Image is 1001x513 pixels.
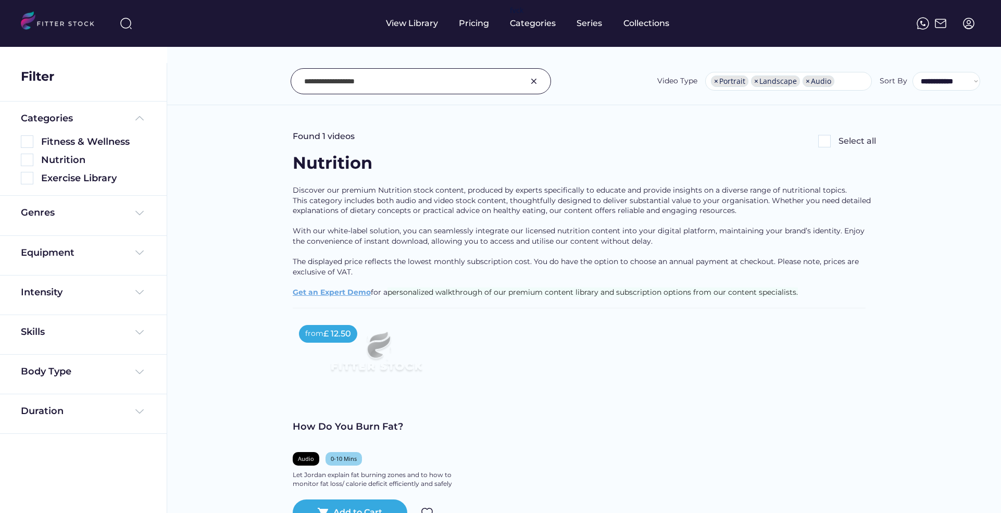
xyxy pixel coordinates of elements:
li: Portrait [711,76,748,87]
div: Select all [839,135,876,147]
div: Genres [21,206,55,219]
div: Equipment [21,246,74,259]
iframe: chat widget [957,471,991,503]
span: personalized walkthrough of our premium content library and subscription options from our content... [387,287,798,297]
span: × [714,78,718,85]
div: Series [577,18,603,29]
div: Nutrition [41,154,146,167]
div: Found 1 videos [293,131,355,142]
img: Frame%20%284%29.svg [133,207,146,219]
div: How Do You Burn Fat? [293,420,459,433]
div: Body Type [21,365,71,378]
img: Frame%2079%20%281%29.svg [309,319,443,394]
img: Frame%2051.svg [934,17,947,30]
li: Landscape [751,76,800,87]
img: Rectangle%205126.svg [21,172,33,184]
div: Discover our premium Nutrition stock content, produced by experts specifically to educate and pro... [293,185,876,308]
div: Exercise Library [41,172,146,185]
img: search-normal%203.svg [120,17,132,30]
img: Group%201000002326.svg [528,75,540,87]
img: Rectangle%205126.svg [818,135,831,147]
li: Audio [803,76,834,87]
img: Frame%20%284%29.svg [133,405,146,418]
div: Nutrition [293,152,397,175]
div: Categories [21,112,73,125]
div: from [305,329,323,339]
img: Frame%20%284%29.svg [133,366,146,378]
img: Frame%20%284%29.svg [133,326,146,339]
div: Duration [21,405,64,418]
img: Frame%20%285%29.svg [133,112,146,124]
div: Fitness & Wellness [41,135,146,148]
div: Let Jordan explain fat burning zones and to how to monitor fat loss/ calorie deficit efficiently ... [293,471,459,489]
div: Categories [510,18,556,29]
img: Frame%20%284%29.svg [133,286,146,298]
img: profile-circle.svg [962,17,975,30]
span: × [806,78,810,85]
div: View Library [386,18,438,29]
img: meteor-icons_whatsapp%20%281%29.svg [917,17,929,30]
img: Frame%20%284%29.svg [133,246,146,259]
div: Filter [21,68,54,85]
div: Collections [623,18,669,29]
div: Skills [21,326,47,339]
div: fvck [510,5,523,16]
div: Audio [298,455,314,462]
a: Get an Expert Demo [293,287,371,297]
img: Rectangle%205126.svg [21,135,33,148]
div: Pricing [459,18,489,29]
span: × [754,78,758,85]
img: Rectangle%205126.svg [21,154,33,166]
div: 0-10 Mins [331,455,357,462]
div: £ 12.50 [323,328,351,340]
span: The displayed price reflects the lowest monthly subscription cost. You do have the option to choo... [293,257,861,277]
div: Sort By [880,76,907,86]
div: Intensity [21,286,62,299]
img: LOGO.svg [21,11,103,33]
div: Video Type [657,76,697,86]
